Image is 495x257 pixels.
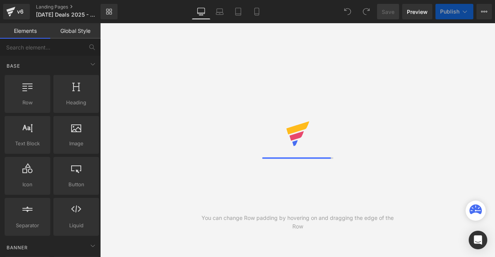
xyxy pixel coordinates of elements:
[56,99,97,107] span: Heading
[476,4,492,19] button: More
[7,140,48,148] span: Text Block
[199,214,396,231] div: You can change Row padding by hovering on and dragging the edge of the Row
[358,4,374,19] button: Redo
[3,4,30,19] a: v6
[340,4,355,19] button: Undo
[6,244,29,251] span: Banner
[36,12,99,18] span: [DATE] Deals 2025 - Car Deals
[56,140,97,148] span: Image
[402,4,432,19] a: Preview
[36,4,113,10] a: Landing Pages
[435,4,473,19] button: Publish
[101,4,118,19] a: New Library
[15,7,25,17] div: v6
[210,4,229,19] a: Laptop
[382,8,394,16] span: Save
[440,9,459,15] span: Publish
[192,4,210,19] a: Desktop
[407,8,428,16] span: Preview
[247,4,266,19] a: Mobile
[469,231,487,249] div: Open Intercom Messenger
[56,180,97,189] span: Button
[7,99,48,107] span: Row
[50,23,101,39] a: Global Style
[7,180,48,189] span: Icon
[229,4,247,19] a: Tablet
[6,62,21,70] span: Base
[56,221,97,230] span: Liquid
[7,221,48,230] span: Separator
